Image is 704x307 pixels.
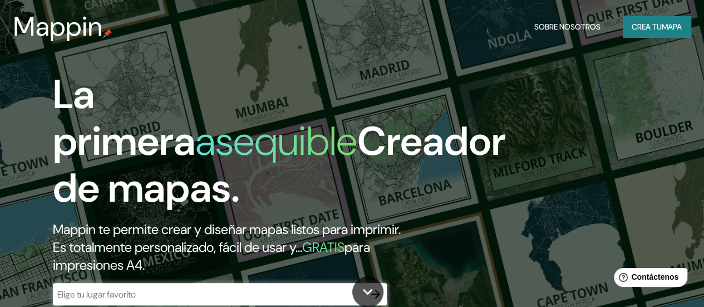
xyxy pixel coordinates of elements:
button: Crea tumapa [623,16,691,37]
font: La primera [53,69,195,167]
font: asequible [195,115,357,167]
input: Elige tu lugar favorito [53,288,365,301]
iframe: Lanzador de widgets de ayuda [605,264,692,295]
img: pin de mapeo [103,29,112,38]
button: Sobre nosotros [530,16,605,37]
font: Es totalmente personalizado, fácil de usar y... [53,238,302,256]
font: para impresiones A4. [53,238,370,274]
font: Mappin [13,9,103,44]
font: GRATIS [302,238,344,256]
font: Sobre nosotros [534,22,600,32]
font: Creador de mapas. [53,115,506,214]
font: Crea tu [632,22,662,32]
font: Mappin te permite crear y diseñar mapas listos para imprimir. [53,221,401,238]
font: mapa [662,22,682,32]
